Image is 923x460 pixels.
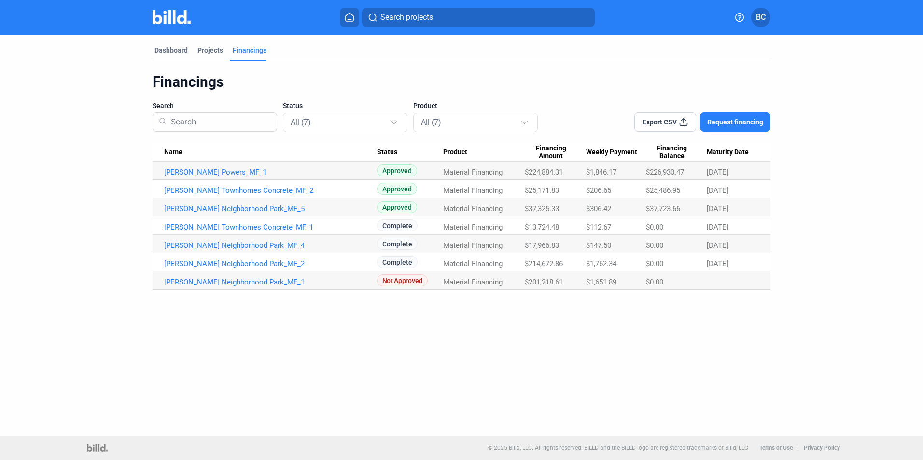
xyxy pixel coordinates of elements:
span: $226,930.47 [646,168,684,176]
p: | [797,445,799,451]
span: [DATE] [707,186,728,195]
div: Product [443,148,525,157]
span: Financing Balance [646,144,698,161]
span: $37,325.33 [525,204,559,213]
span: Material Financing [443,204,503,213]
span: Material Financing [443,186,503,195]
span: Status [377,148,397,157]
span: $112.67 [586,223,611,231]
span: Complete [377,219,418,231]
img: Billd Company Logo [153,10,191,24]
span: Approved [377,183,417,195]
div: Financings [233,45,266,55]
div: Maturity Date [707,148,759,157]
span: $0.00 [646,259,663,268]
div: Status [377,148,443,157]
span: $147.50 [586,241,611,250]
span: Search projects [380,12,433,23]
img: logo [87,444,108,452]
span: $25,486.95 [646,186,680,195]
span: $0.00 [646,278,663,286]
span: BC [756,12,766,23]
div: Dashboard [154,45,188,55]
span: Complete [377,238,418,250]
span: Approved [377,164,417,176]
input: Search [167,109,271,135]
a: [PERSON_NAME] Neighborhood Park_MF_1 [164,278,377,286]
div: Financings [153,73,770,91]
span: $306.42 [586,204,611,213]
span: Product [443,148,467,157]
button: Request financing [700,112,770,132]
div: Weekly Payment [586,148,646,157]
span: $201,218.61 [525,278,563,286]
mat-select-trigger: All (7) [291,118,311,127]
span: [DATE] [707,223,728,231]
span: [DATE] [707,241,728,250]
span: Product [413,101,437,110]
p: © 2025 Billd, LLC. All rights reserved. BILLD and the BILLD logo are registered trademarks of Bil... [488,445,750,451]
button: Export CSV [634,112,696,132]
span: $1,651.89 [586,278,616,286]
span: Material Financing [443,278,503,286]
a: [PERSON_NAME] Townhomes Concrete_MF_1 [164,223,377,231]
span: $37,723.66 [646,204,680,213]
span: $17,966.83 [525,241,559,250]
b: Privacy Policy [804,445,840,451]
span: $0.00 [646,241,663,250]
span: Weekly Payment [586,148,637,157]
mat-select-trigger: All (7) [421,118,441,127]
span: Financing Amount [525,144,577,161]
span: Material Financing [443,168,503,176]
span: [DATE] [707,204,728,213]
span: Status [283,101,303,110]
span: Search [153,101,174,110]
span: Request financing [707,117,763,127]
span: Complete [377,256,418,268]
span: Material Financing [443,259,503,268]
span: [DATE] [707,259,728,268]
span: Not Approved [377,274,428,286]
span: $13,724.48 [525,223,559,231]
a: [PERSON_NAME] Neighborhood Park_MF_5 [164,204,377,213]
span: $224,884.31 [525,168,563,176]
div: Financing Amount [525,144,586,161]
div: Financing Balance [646,144,707,161]
button: BC [751,8,770,27]
span: Maturity Date [707,148,749,157]
span: $0.00 [646,223,663,231]
span: Export CSV [643,117,677,127]
a: [PERSON_NAME] Powers_MF_1 [164,168,377,176]
span: Approved [377,201,417,213]
span: $25,171.83 [525,186,559,195]
span: $214,672.86 [525,259,563,268]
span: Material Financing [443,223,503,231]
a: [PERSON_NAME] Neighborhood Park_MF_2 [164,259,377,268]
span: Material Financing [443,241,503,250]
span: $206.65 [586,186,611,195]
a: [PERSON_NAME] Neighborhood Park_MF_4 [164,241,377,250]
span: $1,846.17 [586,168,616,176]
span: $1,762.34 [586,259,616,268]
b: Terms of Use [759,445,793,451]
span: [DATE] [707,168,728,176]
a: [PERSON_NAME] Townhomes Concrete_MF_2 [164,186,377,195]
div: Projects [197,45,223,55]
span: Name [164,148,182,157]
button: Search projects [362,8,595,27]
div: Name [164,148,377,157]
